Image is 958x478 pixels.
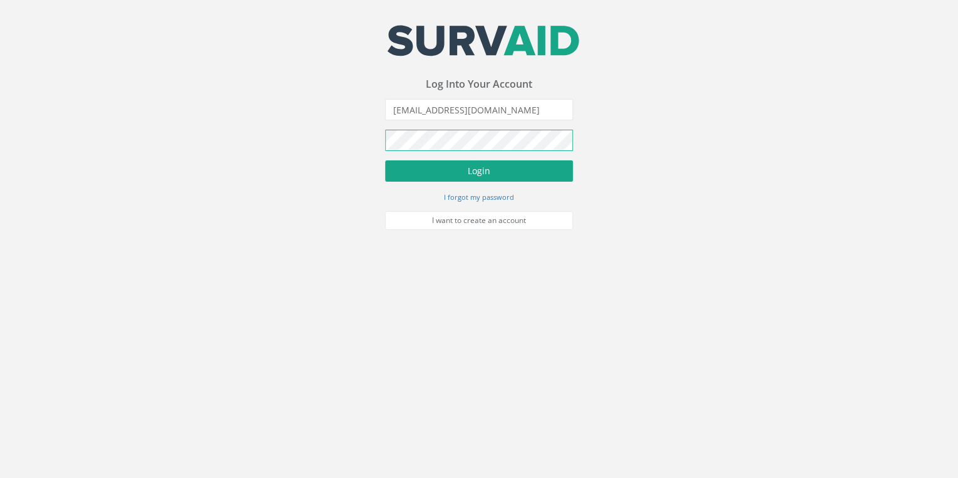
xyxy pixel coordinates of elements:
h3: Log Into Your Account [385,79,573,90]
a: I want to create an account [385,211,573,230]
button: Login [385,160,573,182]
a: I forgot my password [444,191,514,202]
input: Email [385,99,573,120]
small: I forgot my password [444,192,514,202]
